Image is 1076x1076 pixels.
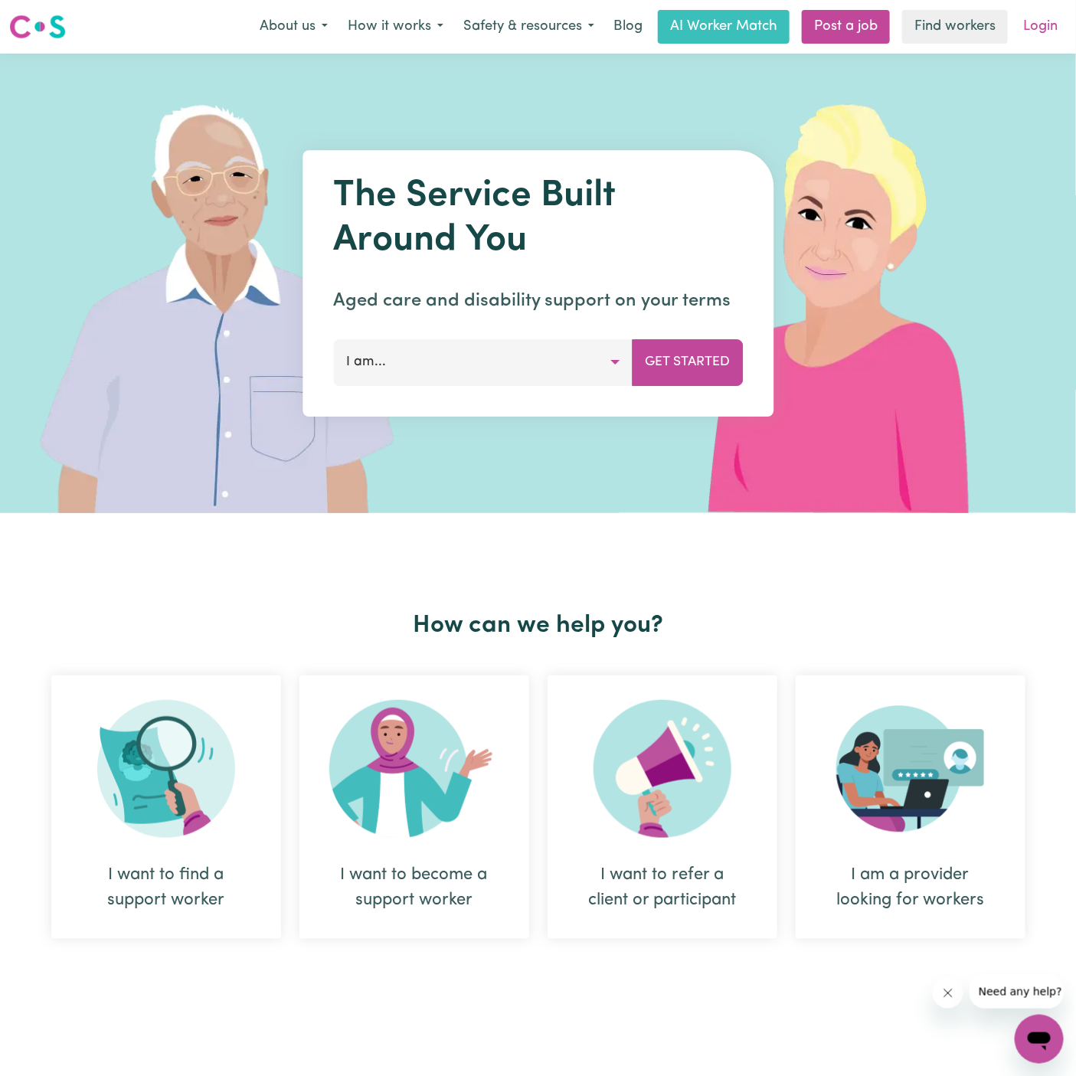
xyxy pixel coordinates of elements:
[548,675,777,939] div: I want to refer a client or participant
[333,287,743,315] p: Aged care and disability support on your terms
[333,175,743,263] h1: The Service Built Around You
[1014,10,1067,44] a: Login
[632,339,743,385] button: Get Started
[802,10,890,44] a: Post a job
[836,700,985,838] img: Provider
[453,11,604,43] button: Safety & resources
[933,978,963,1009] iframe: Close message
[299,675,529,939] div: I want to become a support worker
[1015,1015,1064,1064] iframe: Button to launch messaging window
[902,10,1008,44] a: Find workers
[594,700,731,838] img: Refer
[604,10,652,44] a: Blog
[329,700,499,838] img: Become Worker
[88,862,244,913] div: I want to find a support worker
[333,339,633,385] button: I am...
[9,13,66,41] img: Careseekers logo
[336,862,492,913] div: I want to become a support worker
[51,675,281,939] div: I want to find a support worker
[658,10,790,44] a: AI Worker Match
[250,11,338,43] button: About us
[338,11,453,43] button: How it works
[42,611,1035,640] h2: How can we help you?
[9,9,66,44] a: Careseekers logo
[970,975,1064,1009] iframe: Message from company
[832,862,989,913] div: I am a provider looking for workers
[796,675,1025,939] div: I am a provider looking for workers
[584,862,741,913] div: I want to refer a client or participant
[97,700,235,838] img: Search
